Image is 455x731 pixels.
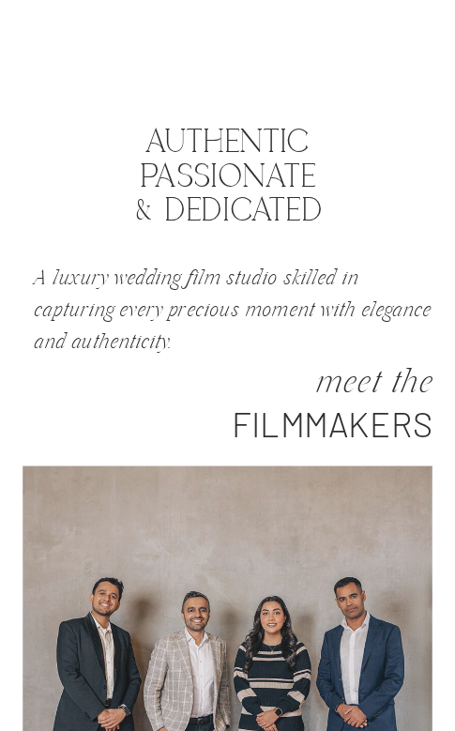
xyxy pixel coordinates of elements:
h2: FILMMAKERS [23,407,432,449]
a: cw [58,24,95,63]
a: Inquire [354,23,419,58]
h2: MEET THE [23,366,432,400]
h2: Authentic Passionate & dedicated [23,127,432,231]
h3: A luxury wedding film studio skilled in capturing every precious moment with elegance and authent... [34,262,432,355]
